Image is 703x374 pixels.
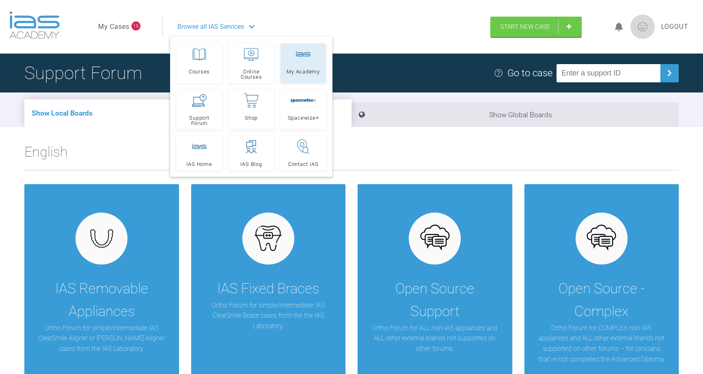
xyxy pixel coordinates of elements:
[245,115,258,120] span: Shop
[280,90,326,129] a: Spacewize+
[240,161,262,167] span: IAS Blog
[494,68,503,78] img: help.e70b9f3d.svg
[177,43,222,83] a: Courses
[189,69,210,74] span: Courses
[177,90,222,129] a: Support Forum
[177,21,244,32] span: Browse all IAS Services
[537,323,667,364] p: Ortho Forum for COMPLEX non-IAS appliances and ALL other external brands not supported on other f...
[232,69,270,80] span: Online Courses
[630,15,655,39] img: profile.png
[229,136,274,170] a: IAS Blog
[252,223,284,254] img: fixed.9f4e6236.svg
[180,115,218,126] span: Support Forum
[419,223,451,254] img: opensource.6e495855.svg
[86,227,117,250] img: removables.927eaa4e.svg
[217,277,319,300] div: IAS Fixed Braces
[507,65,552,81] div: Go to case
[9,11,60,39] img: logo-light.3e3ef733.png
[177,136,222,170] a: IAS Home
[490,17,582,37] a: Start New Case
[370,277,500,323] div: Open Source Support
[287,69,320,74] span: My Academy
[663,67,676,80] img: chevronRight.28bd32b0.svg
[229,43,274,83] a: Online Courses
[586,223,617,254] img: opensource.6e495855.svg
[288,161,319,167] span: Contact IAS
[537,277,667,323] div: Open Source - Complex
[556,64,660,82] input: Enter a support ID
[37,277,167,323] div: IAS Removable Appliances
[24,59,142,87] h1: Support Forum
[132,21,140,30] span: 16
[186,161,212,167] span: IAS Home
[370,323,500,354] p: Ortho Forum for ALL non-IAS appliances and ALL other external brands not supported on other forums.
[288,115,319,120] span: Spacewize+
[280,136,326,170] a: Contact IAS
[24,99,351,127] li: Show Local Boards
[203,300,334,331] p: Ortho Forum for simple/intermediate IAS ClearSmile Brace cases from the the IAS Laboratory.
[351,102,679,127] li: Show Global Boards
[24,141,679,170] h2: English
[280,43,326,83] a: My Academy
[661,21,688,32] a: Logout
[229,90,274,129] a: Shop
[37,323,167,354] p: Ortho Forum for simple/intermediate IAS ClearSmile Aligner or [PERSON_NAME] Aligner cases from th...
[98,21,129,32] a: My Cases
[500,23,550,30] span: Start New Case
